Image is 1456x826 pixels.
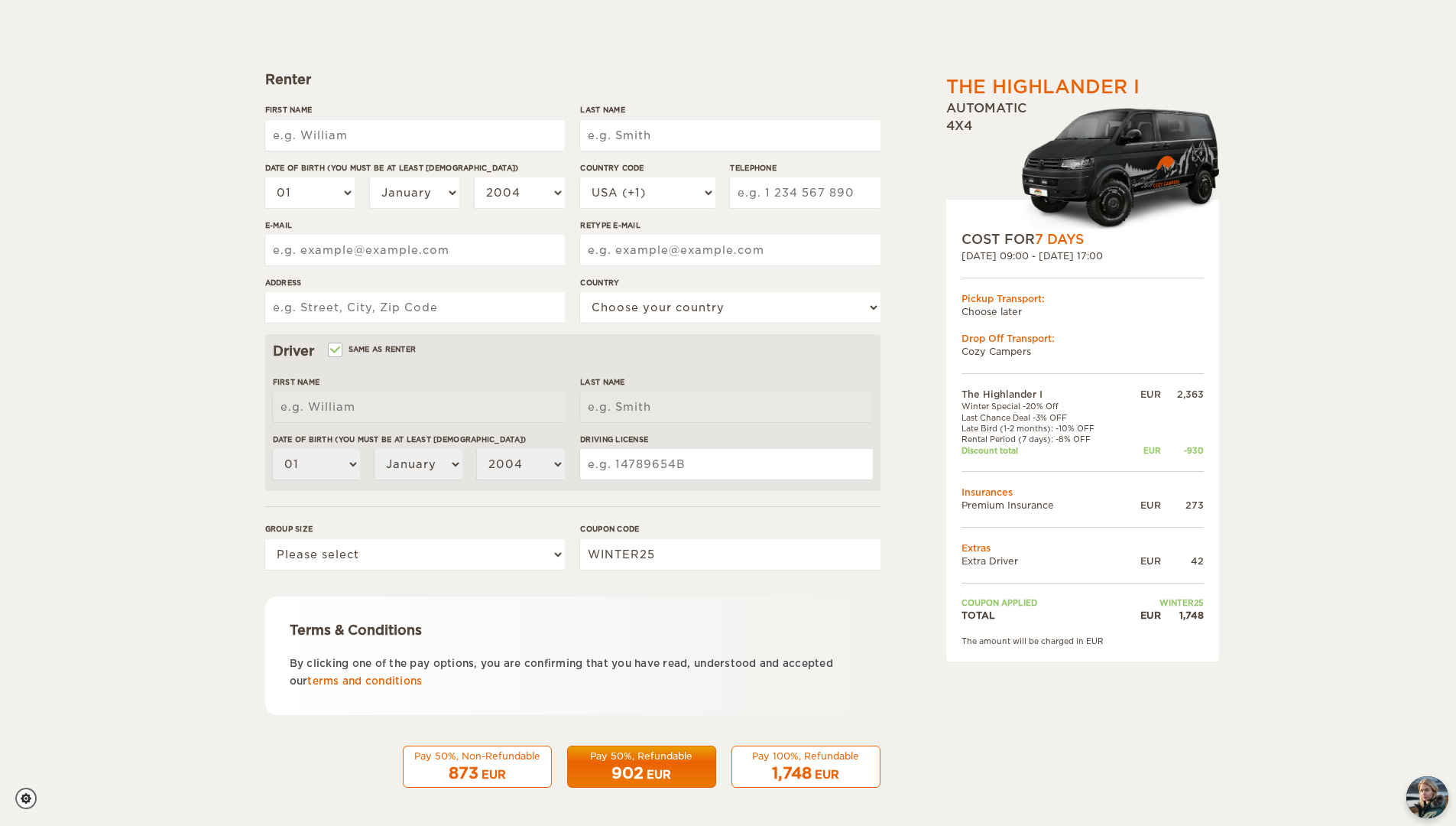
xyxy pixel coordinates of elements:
span: 1,748 [772,764,812,782]
td: Insurances [961,486,1204,499]
label: Telephone [730,162,880,174]
td: WINTER25 [1125,597,1203,608]
img: Cozy-3.png [1007,105,1219,230]
td: Discount total [961,445,1126,456]
button: Pay 50%, Non-Refundable 873 EUR [403,746,552,789]
td: Cozy Campers [961,345,1204,358]
input: e.g. William [265,120,565,151]
td: Last Chance Deal -3% OFF [961,412,1126,423]
div: EUR [482,767,506,782]
div: Renter [265,70,880,89]
div: -930 [1161,445,1204,456]
td: Coupon applied [961,597,1126,608]
input: e.g. 14789654B [580,449,872,480]
div: Pickup Transport: [961,292,1204,305]
input: e.g. William [273,392,565,422]
input: e.g. Smith [580,392,872,422]
label: Driving License [580,434,872,445]
td: Extra Driver [961,554,1126,567]
div: 2,363 [1161,388,1204,401]
label: Country [580,277,880,288]
div: EUR [1125,445,1160,456]
div: COST FOR [961,230,1204,249]
a: Cookie settings [15,788,47,809]
label: First Name [265,104,565,115]
input: e.g. example@example.com [265,235,565,265]
span: 7 Days [1035,232,1084,247]
div: Pay 50%, Non-Refundable [413,750,542,763]
div: Pay 50%, Refundable [577,750,706,763]
input: e.g. 1 234 567 890 [730,177,880,208]
div: Terms & Conditions [290,621,856,639]
button: Pay 50%, Refundable 902 EUR [567,746,716,789]
p: By clicking one of the pay options, you are confirming that you have read, understood and accepte... [290,655,856,691]
label: Date of birth (You must be at least [DEMOGRAPHIC_DATA]) [273,434,565,445]
input: e.g. Smith [580,120,880,151]
div: EUR [1125,499,1160,512]
label: Group size [265,523,565,535]
td: Premium Insurance [961,499,1126,512]
div: Drop Off Transport: [961,332,1204,345]
label: Coupon code [580,523,880,535]
label: E-mail [265,220,565,231]
div: EUR [1125,609,1160,622]
td: Rental Period (7 days): -8% OFF [961,434,1126,444]
div: 42 [1161,554,1204,567]
label: Same as renter [329,342,417,356]
label: Retype E-mail [580,220,880,231]
td: The Highlander I [961,388,1126,401]
label: Date of birth (You must be at least [DEMOGRAPHIC_DATA]) [265,162,565,174]
td: Choose later [961,305,1204,318]
div: EUR [1125,388,1160,401]
div: Automatic 4x4 [946,100,1219,230]
span: 873 [449,764,478,782]
img: Freyja at Cozy Campers [1406,776,1448,818]
td: Late Bird (1-2 months): -10% OFF [961,423,1126,434]
label: Country Code [580,162,715,174]
label: Last Name [580,104,880,115]
button: chat-button [1406,776,1448,818]
td: Winter Special -20% Off [961,401,1126,411]
div: Pay 100%, Refundable [741,750,871,763]
input: e.g. example@example.com [580,235,880,265]
label: First Name [273,376,565,388]
div: The Highlander I [946,74,1140,100]
input: e.g. Street, City, Zip Code [265,292,565,323]
div: [DATE] 09:00 - [DATE] 17:00 [961,249,1204,262]
div: 1,748 [1161,609,1204,622]
td: Extras [961,541,1204,554]
div: EUR [647,767,671,782]
span: 902 [611,764,644,782]
div: EUR [815,767,839,782]
input: Same as renter [329,346,339,356]
div: Driver [273,342,873,360]
label: Address [265,277,565,288]
a: terms and conditions [307,675,422,687]
div: The amount will be charged in EUR [961,636,1204,646]
button: Pay 100%, Refundable 1,748 EUR [731,746,880,789]
label: Last Name [580,376,872,388]
div: EUR [1125,554,1160,567]
td: TOTAL [961,609,1126,622]
div: 273 [1161,499,1204,512]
